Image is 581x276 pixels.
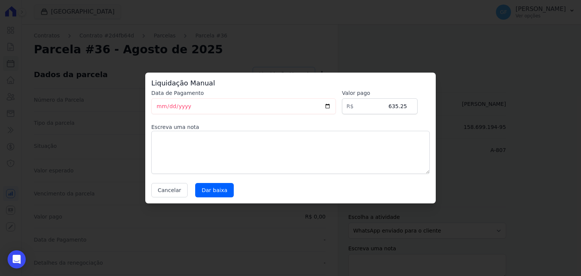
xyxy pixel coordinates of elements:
input: Dar baixa [195,183,234,197]
label: Valor pago [342,89,418,97]
div: Open Intercom Messenger [8,250,26,268]
label: Escreva uma nota [151,123,430,131]
h3: Liquidação Manual [151,79,430,88]
button: Cancelar [151,183,188,197]
label: Data de Pagamento [151,89,336,97]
